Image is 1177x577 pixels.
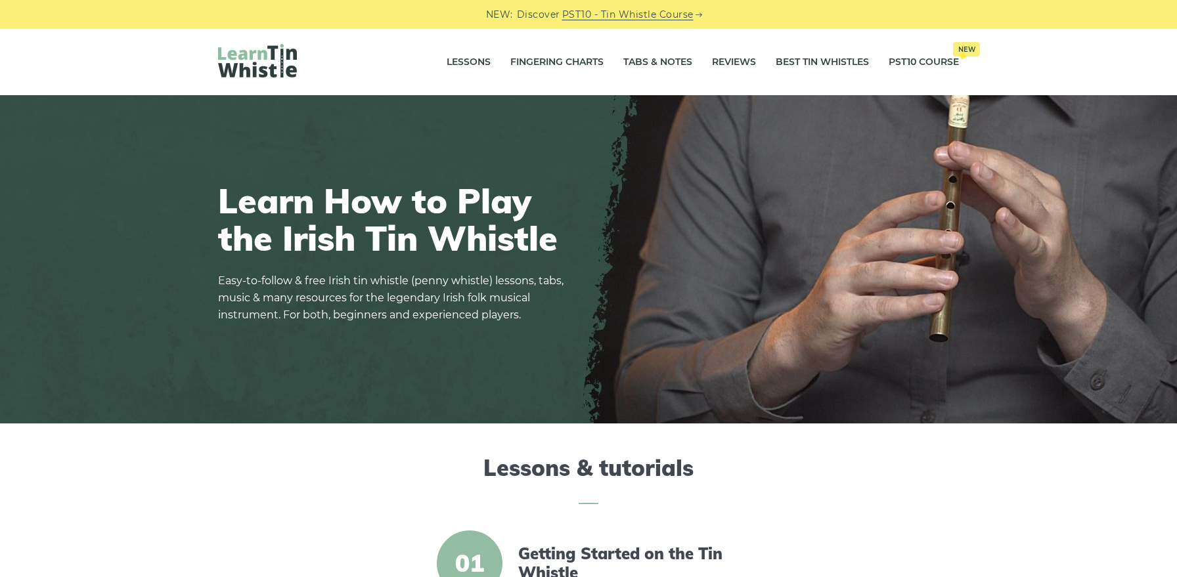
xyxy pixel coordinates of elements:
h2: Lessons & tutorials [218,455,959,504]
a: Fingering Charts [510,46,604,79]
p: Easy-to-follow & free Irish tin whistle (penny whistle) lessons, tabs, music & many resources for... [218,272,573,324]
a: Tabs & Notes [623,46,692,79]
a: PST10 CourseNew [889,46,959,79]
a: Best Tin Whistles [776,46,869,79]
img: LearnTinWhistle.com [218,44,297,77]
a: Lessons [447,46,491,79]
a: Reviews [712,46,756,79]
span: New [953,42,980,56]
h1: Learn How to Play the Irish Tin Whistle [218,182,573,257]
